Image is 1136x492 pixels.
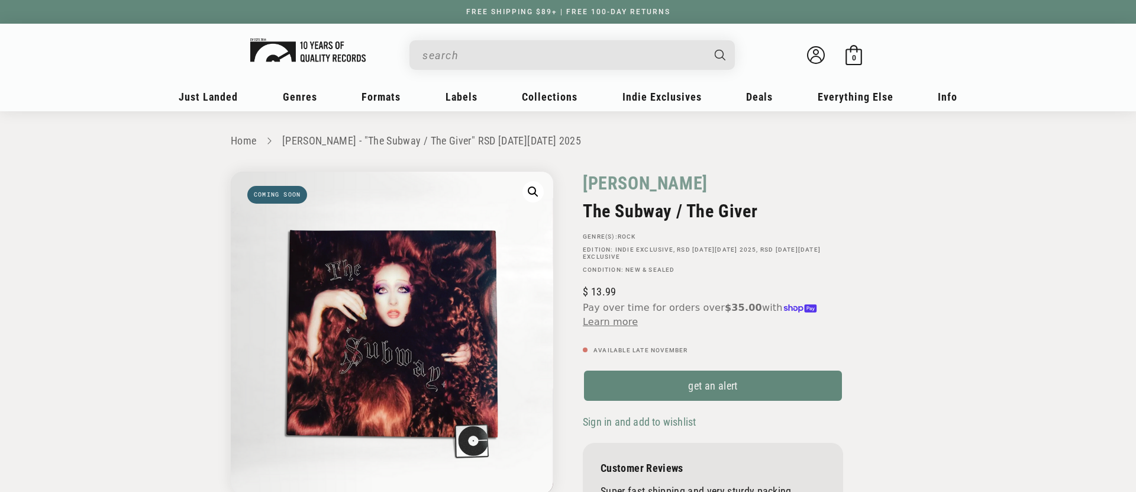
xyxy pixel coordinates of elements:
span: Indie Exclusives [622,91,702,103]
span: Coming soon [247,186,307,204]
img: Hover Logo [250,38,366,62]
span: Genres [283,91,317,103]
nav: breadcrumbs [231,133,905,150]
h2: The Subway / The Giver [583,201,843,221]
a: Indie Exclusive [615,246,673,253]
span: 13.99 [583,285,616,298]
span: Available Late November [593,347,688,353]
span: Everything Else [818,91,893,103]
span: Formats [362,91,401,103]
p: Edition: , Rsd [DATE][DATE] 2025, Rsd [DATE][DATE] Exclusive [583,246,843,261]
span: Collections [522,91,577,103]
span: Sign in and add to wishlist [583,416,696,428]
div: Search [409,40,735,70]
p: Condition: New & Sealed [583,266,843,274]
span: Labels [446,91,477,103]
span: Just Landed [179,91,238,103]
button: Sign in and add to wishlist [583,415,699,429]
a: [PERSON_NAME] - "The Subway / The Giver" RSD [DATE][DATE] 2025 [282,134,581,147]
a: Home [231,134,256,147]
p: Customer Reviews [601,462,825,474]
a: Rock [618,233,636,240]
span: Deals [746,91,773,103]
a: [PERSON_NAME] [583,172,708,195]
input: When autocomplete results are available use up and down arrows to review and enter to select [422,43,703,67]
a: get an alert [583,369,843,402]
span: $ [583,285,588,298]
a: FREE SHIPPING $89+ | FREE 100-DAY RETURNS [454,8,682,16]
span: 0 [852,53,856,62]
p: GENRE(S): [583,233,843,240]
button: Search [705,40,737,70]
span: Info [938,91,957,103]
